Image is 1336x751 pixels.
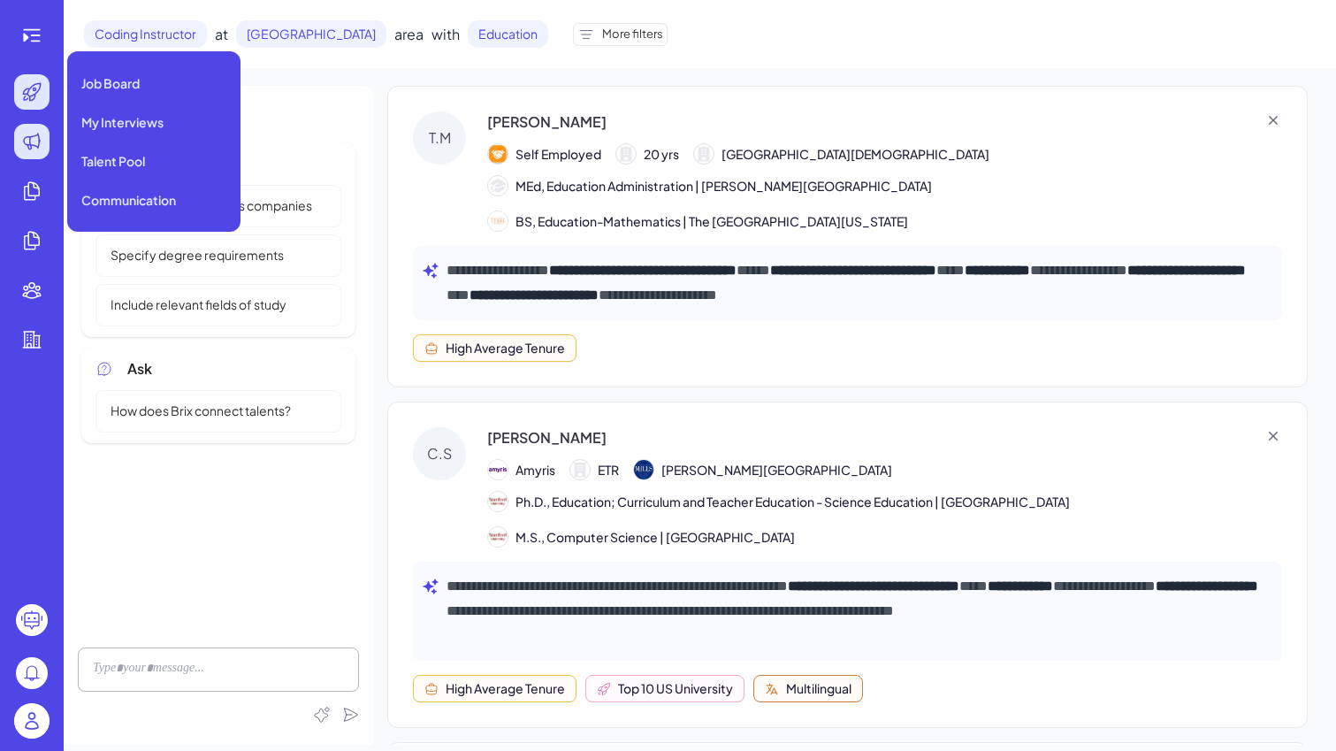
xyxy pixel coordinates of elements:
[84,20,207,48] span: Coding Instructor
[413,111,466,165] div: T.M
[488,492,508,511] img: 5.jpg
[413,427,466,480] div: C.S
[100,402,302,420] span: How does Brix connect talents?
[602,26,663,43] span: More filters
[81,74,140,92] span: Job Board
[81,113,164,131] span: My Interviews
[488,144,508,164] img: 公司logo
[81,191,176,209] span: Communication
[236,20,386,48] span: [GEOGRAPHIC_DATA]
[127,358,152,379] span: Ask
[100,295,297,314] span: Include relevant fields of study
[215,24,228,45] span: at
[515,145,601,164] span: Self Employed
[468,20,548,48] span: Education
[618,679,733,698] div: Top 10 US University
[446,679,565,698] div: High Average Tenure
[515,493,1070,511] span: Ph.D., Education; Curriculum and Teacher Education - Science Education | [GEOGRAPHIC_DATA]
[786,679,851,698] div: Multilingual
[487,111,607,133] div: [PERSON_NAME]
[515,177,932,195] span: MEd, Education Administration | [PERSON_NAME][GEOGRAPHIC_DATA]
[515,461,555,479] span: Amyris
[81,152,145,170] span: Talent Pool
[644,145,679,164] span: 20 yrs
[488,211,508,231] img: 65.jpg
[515,528,795,547] span: M.S., Computer Science | [GEOGRAPHIC_DATA]
[661,461,892,479] span: [PERSON_NAME][GEOGRAPHIC_DATA]
[515,212,908,231] span: BS, Education-Mathematics | The [GEOGRAPHIC_DATA][US_STATE]
[634,460,653,479] img: 公司logo
[721,145,989,164] span: [GEOGRAPHIC_DATA][DEMOGRAPHIC_DATA]
[394,24,424,45] span: area
[446,339,565,357] div: High Average Tenure
[488,460,508,479] img: 公司logo
[488,527,508,547] img: 5.jpg
[100,246,294,264] span: Specify degree requirements
[14,703,50,739] img: user_logo.png
[598,461,619,479] span: ETR
[431,24,460,45] span: with
[487,427,607,448] div: [PERSON_NAME]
